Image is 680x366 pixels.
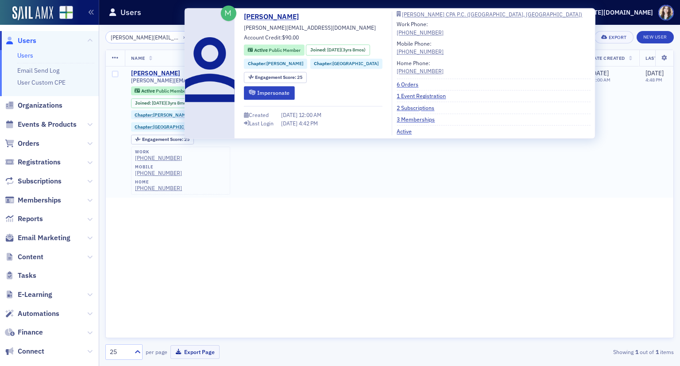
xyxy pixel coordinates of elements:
a: Content [5,252,43,262]
a: Active [397,127,418,135]
span: Connect [18,347,44,356]
a: 3 Memberships [397,116,441,124]
span: Engagement Score : [142,136,184,142]
a: Subscriptions [5,176,62,186]
span: Finance [18,327,43,337]
span: Active [254,47,269,53]
div: (3yrs 8mos) [327,47,366,54]
a: [PHONE_NUMBER] [135,185,182,191]
div: 25 [255,75,302,80]
span: [DATE] [152,100,166,106]
span: [DATE] [281,112,299,119]
a: Email Send Log [17,66,59,74]
div: Export [609,35,627,40]
div: Engagement Score: 25 [131,135,194,144]
a: 1 Event Registration [397,92,452,100]
button: [US_STATE][DOMAIN_NAME] [562,9,656,16]
a: Active Public Member [135,88,187,93]
span: [DATE] [591,69,609,77]
a: Automations [5,309,59,319]
div: mobile [135,164,182,170]
button: × [181,33,189,41]
a: Chapter:[GEOGRAPHIC_DATA] [314,60,379,67]
a: Events & Products [5,120,77,129]
div: Work Phone: [397,20,444,37]
span: Name [131,55,145,61]
h1: Users [120,7,141,18]
span: Orders [18,139,39,148]
div: Chapter: [131,122,204,131]
a: Finance [5,327,43,337]
a: Orders [5,139,39,148]
input: Search… [105,31,190,43]
span: E-Learning [18,290,52,300]
span: Chapter : [135,112,153,118]
a: New User [637,31,674,43]
div: 25 [110,347,129,357]
a: Organizations [5,101,62,110]
div: USR-757114 [182,71,230,77]
span: Joined : [310,47,327,54]
a: Users [17,51,33,59]
div: Joined: 2022-01-13 00:00:00 [131,98,195,108]
span: Engagement Score : [255,74,297,80]
time: 12:00 AM [591,77,610,83]
div: Created [249,113,269,118]
div: Last Login [249,121,274,126]
span: Memberships [18,195,61,205]
span: $90.00 [282,34,299,41]
span: [PERSON_NAME][EMAIL_ADDRESS][DOMAIN_NAME] [244,24,376,32]
div: [US_STATE][DOMAIN_NAME] [570,8,653,16]
a: [PHONE_NUMBER] [135,170,182,176]
div: home [135,179,182,185]
div: work [135,149,182,155]
div: Account Credit: [244,33,299,43]
a: Memberships [5,195,61,205]
a: Email Marketing [5,233,70,243]
strong: 1 [654,348,660,356]
div: Chapter: [244,59,307,69]
span: Subscriptions [18,176,62,186]
span: Tasks [18,271,36,280]
span: Registrations [18,157,61,167]
a: [PHONE_NUMBER] [397,67,444,75]
a: Active Public Member [248,47,301,54]
span: [DATE] [281,120,299,127]
a: [PHONE_NUMBER] [397,28,444,36]
a: [PHONE_NUMBER] [135,155,182,161]
span: Automations [18,309,59,319]
a: [PHONE_NUMBER] [397,48,444,56]
span: Email Marketing [18,233,70,243]
div: Chapter: [310,59,382,69]
a: View Homepage [53,6,73,21]
span: Chapter : [314,60,332,66]
span: Public Member [156,88,188,94]
a: Chapter:[GEOGRAPHIC_DATA] [135,124,199,130]
span: Public Member [269,47,301,53]
time: 4:48 PM [645,77,662,83]
span: Users [18,36,36,46]
div: Engagement Score: 25 [244,72,307,83]
div: Active: Active: Public Member [244,45,305,56]
div: (3yrs 8mos) [152,100,190,106]
button: Export Page [170,345,220,359]
strong: 1 [634,348,640,356]
a: [PERSON_NAME] [131,70,180,78]
span: Joined : [135,100,152,106]
img: SailAMX [12,6,53,20]
span: Organizations [18,101,62,110]
span: Events & Products [18,120,77,129]
span: [DATE] [645,69,664,77]
div: Joined: 2022-01-13 00:00:00 [306,45,370,56]
div: [PERSON_NAME] CPA P.C. ([GEOGRAPHIC_DATA], [GEOGRAPHIC_DATA]) [402,12,582,17]
img: SailAMX [59,6,73,19]
a: User Custom CPE [17,78,66,86]
div: Showing out of items [491,348,674,356]
span: Chapter : [248,60,267,66]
